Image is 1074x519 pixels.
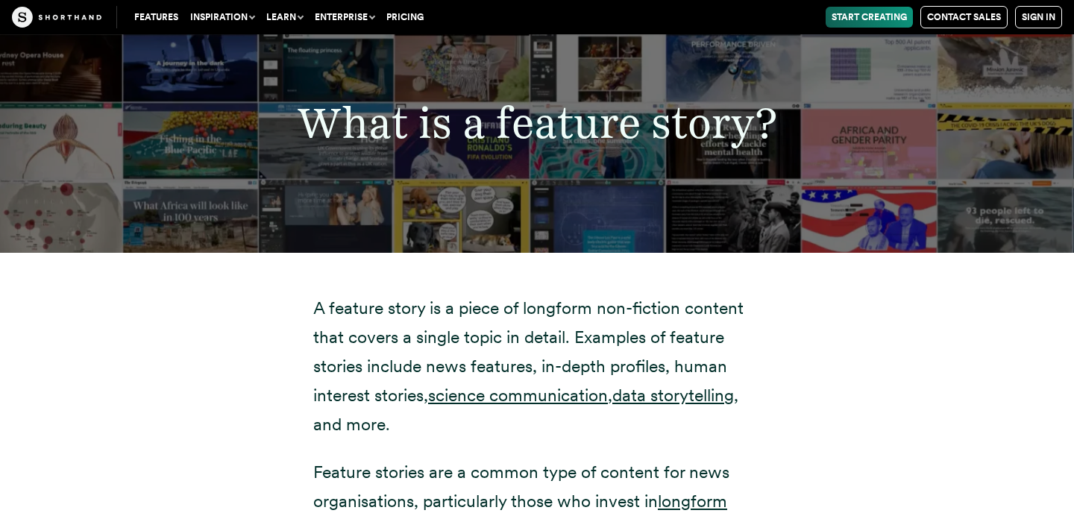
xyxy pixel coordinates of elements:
[1015,6,1062,28] a: Sign in
[12,7,101,28] img: The Craft
[128,7,184,28] a: Features
[313,294,761,439] p: A feature story is a piece of longform non-fiction content that covers a single topic in detail. ...
[920,6,1008,28] a: Contact Sales
[297,97,776,148] span: What is a feature story?
[428,385,608,406] a: science communication
[309,7,380,28] button: Enterprise
[612,385,734,406] a: data storytelling
[380,7,430,28] a: Pricing
[184,7,260,28] button: Inspiration
[826,7,913,28] a: Start Creating
[260,7,309,28] button: Learn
